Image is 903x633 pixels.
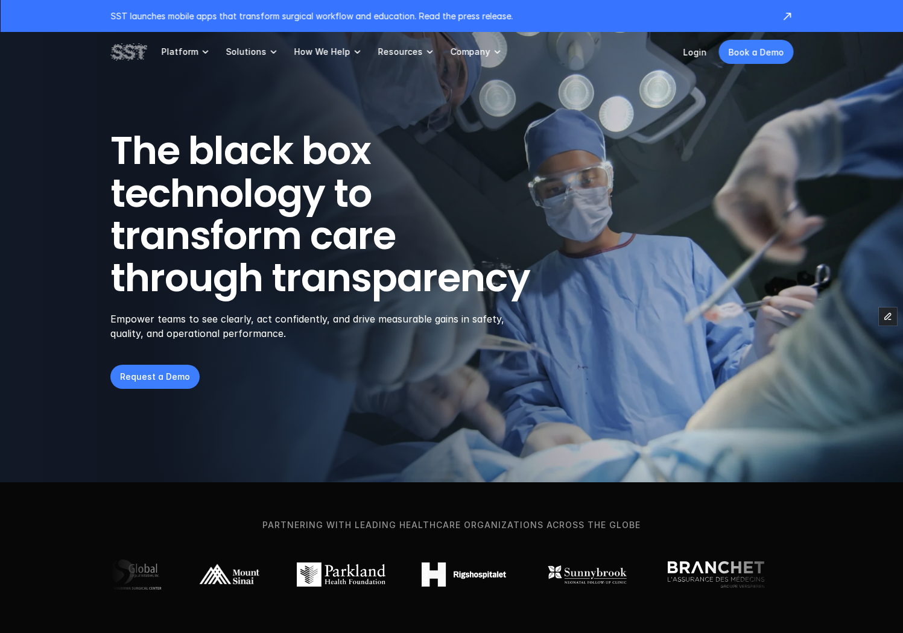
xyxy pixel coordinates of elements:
img: Mount Sinai logo [198,562,261,587]
h1: The black box technology to transform care through transparency [110,130,588,300]
img: SST logo [110,42,147,62]
p: How We Help [294,46,350,57]
p: Request a Demo [120,370,190,383]
a: Login [683,47,706,57]
a: Platform [161,32,211,72]
p: Book a Demo [728,46,784,58]
p: Company [450,46,490,57]
img: Sunnybrook logo [542,562,632,587]
p: Platform [161,46,198,57]
p: SST launches mobile apps that transform surgical workflow and education. Read the press release. [110,10,769,22]
button: Edit Framer Content [879,307,897,326]
p: Empower teams to see clearly, act confidently, and drive measurable gains in safety, quality, and... [110,312,520,341]
img: Parkland logo [297,562,385,587]
a: Book a Demo [718,40,793,64]
p: Partnering with leading healthcare organizations across the globe [21,518,882,532]
a: Request a Demo [110,365,200,389]
img: Rigshospitalet logo [422,562,506,587]
p: Resources [378,46,422,57]
p: Solutions [226,46,266,57]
